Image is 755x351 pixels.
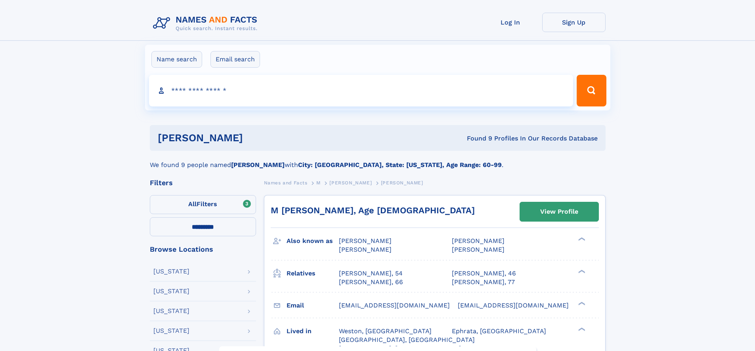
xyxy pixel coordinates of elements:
span: [PERSON_NAME] [339,246,392,253]
a: [PERSON_NAME], 66 [339,278,403,286]
div: Found 9 Profiles In Our Records Database [355,134,598,143]
h3: Relatives [287,267,339,280]
a: [PERSON_NAME], 46 [452,269,516,278]
div: We found 9 people named with . [150,151,606,170]
a: [PERSON_NAME], 77 [452,278,515,286]
span: [PERSON_NAME] [339,237,392,245]
span: [EMAIL_ADDRESS][DOMAIN_NAME] [339,302,450,309]
span: [PERSON_NAME] [452,237,505,245]
button: Search Button [577,75,606,106]
b: City: [GEOGRAPHIC_DATA], State: [US_STATE], Age Range: 60-99 [298,161,502,169]
label: Name search [151,51,202,68]
a: Names and Facts [264,178,308,188]
div: [US_STATE] [153,328,189,334]
span: [PERSON_NAME] [381,180,423,186]
span: Weston, [GEOGRAPHIC_DATA] [339,327,432,335]
div: ❯ [576,269,586,274]
div: [US_STATE] [153,288,189,294]
label: Filters [150,195,256,214]
a: [PERSON_NAME] [329,178,372,188]
div: Browse Locations [150,246,256,253]
b: [PERSON_NAME] [231,161,285,169]
span: [PERSON_NAME] [329,180,372,186]
span: [PERSON_NAME] [452,246,505,253]
span: All [188,200,197,208]
img: Logo Names and Facts [150,13,264,34]
a: Sign Up [542,13,606,32]
span: M [316,180,321,186]
label: Email search [210,51,260,68]
h3: Lived in [287,324,339,338]
h3: Also known as [287,234,339,248]
div: [US_STATE] [153,308,189,314]
div: Filters [150,179,256,186]
input: search input [149,75,573,106]
div: View Profile [540,203,578,221]
a: [PERSON_NAME], 54 [339,269,403,278]
div: ❯ [576,237,586,242]
a: M [PERSON_NAME], Age [DEMOGRAPHIC_DATA] [271,205,475,215]
span: [GEOGRAPHIC_DATA], [GEOGRAPHIC_DATA] [339,336,475,343]
span: Ephrata, [GEOGRAPHIC_DATA] [452,327,546,335]
h1: [PERSON_NAME] [158,133,355,143]
span: [EMAIL_ADDRESS][DOMAIN_NAME] [458,302,569,309]
a: View Profile [520,202,598,221]
a: M [316,178,321,188]
h3: Email [287,299,339,312]
div: ❯ [576,326,586,332]
div: [US_STATE] [153,268,189,275]
div: ❯ [576,301,586,306]
a: Log In [479,13,542,32]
